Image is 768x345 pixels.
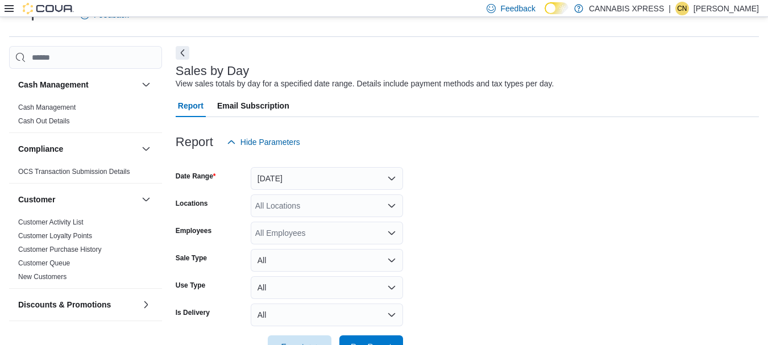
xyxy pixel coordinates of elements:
button: Cash Management [18,79,137,90]
span: Customer Loyalty Points [18,231,92,240]
button: Discounts & Promotions [18,299,137,310]
div: View sales totals by day for a specified date range. Details include payment methods and tax type... [176,78,554,90]
span: Cash Out Details [18,117,70,126]
p: | [669,2,671,15]
span: Customer Activity List [18,218,84,227]
span: Hide Parameters [240,136,300,148]
img: Cova [23,3,74,14]
h3: Cash Management [18,79,89,90]
h3: Sales by Day [176,64,250,78]
button: Hide Parameters [222,131,305,153]
span: CN [677,2,687,15]
button: Open list of options [387,228,396,238]
button: Customer [18,194,137,205]
a: OCS Transaction Submission Details [18,168,130,176]
input: Dark Mode [545,2,568,14]
span: Customer Purchase History [18,245,102,254]
a: Customer Purchase History [18,246,102,253]
a: Customer Queue [18,259,70,267]
button: Cash Management [139,78,153,92]
h3: Discounts & Promotions [18,299,111,310]
div: Carole Nicholas [675,2,689,15]
span: Report [178,94,204,117]
button: Open list of options [387,201,396,210]
span: Cash Management [18,103,76,112]
label: Date Range [176,172,216,181]
span: OCS Transaction Submission Details [18,167,130,176]
span: Email Subscription [217,94,289,117]
a: Customer Activity List [18,218,84,226]
a: New Customers [18,273,67,281]
button: All [251,276,403,299]
button: [DATE] [251,167,403,190]
label: Sale Type [176,253,207,263]
span: Feedback [500,3,535,14]
div: Cash Management [9,101,162,132]
label: Employees [176,226,211,235]
span: Customer Queue [18,259,70,268]
button: Discounts & Promotions [139,298,153,311]
button: All [251,249,403,272]
a: Cash Management [18,103,76,111]
button: All [251,304,403,326]
h3: Report [176,135,213,149]
h3: Customer [18,194,55,205]
div: Customer [9,215,162,288]
div: Compliance [9,165,162,183]
h3: Compliance [18,143,63,155]
p: [PERSON_NAME] [694,2,759,15]
label: Locations [176,199,208,208]
a: Customer Loyalty Points [18,232,92,240]
label: Is Delivery [176,308,210,317]
button: Compliance [139,142,153,156]
p: CANNABIS XPRESS [589,2,664,15]
label: Use Type [176,281,205,290]
a: Cash Out Details [18,117,70,125]
button: Compliance [18,143,137,155]
span: New Customers [18,272,67,281]
button: Customer [139,193,153,206]
button: Next [176,46,189,60]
